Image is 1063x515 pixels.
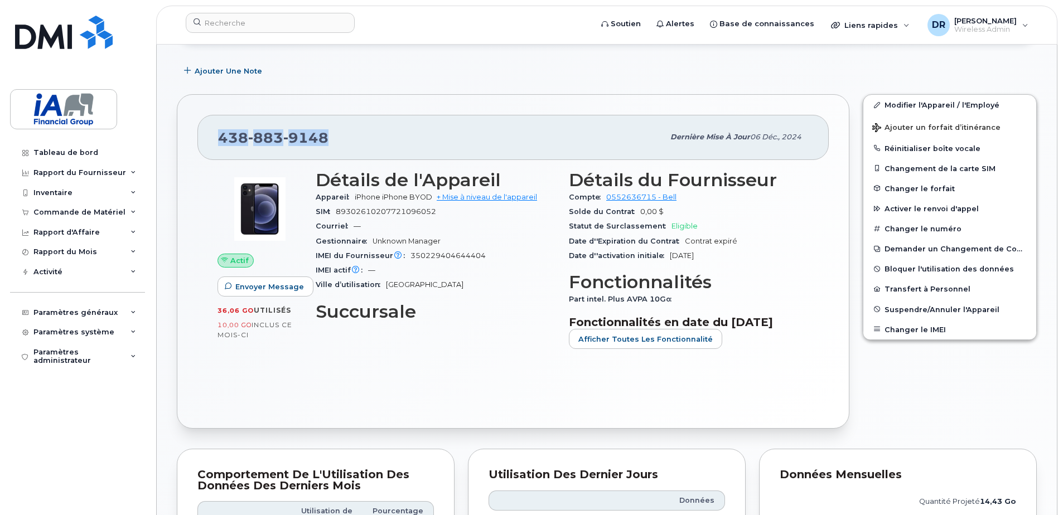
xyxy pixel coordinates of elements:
[569,329,722,349] button: Afficher Toutes les Fonctionnalité
[954,16,1017,25] span: [PERSON_NAME]
[254,306,291,314] span: utilisés
[702,13,822,35] a: Base de connaissances
[863,319,1036,339] button: Changer le IMEI
[863,178,1036,198] button: Changer le forfait
[197,469,434,491] div: Comportement de l'Utilisation des Données des Derniers Mois
[920,14,1036,36] div: Daniel Rollin
[218,276,313,297] button: Envoyer Message
[218,129,328,146] span: 438
[569,272,809,292] h3: Fonctionnalités
[640,207,664,216] span: 0,00 $
[863,115,1036,138] button: Ajouter un forfait d’itinérance
[863,198,1036,218] button: Activer le renvoi d'appel
[685,237,737,245] span: Contrat expiré
[569,193,606,201] span: Compte
[283,129,328,146] span: 9148
[316,280,386,289] span: Ville d’utilisation
[844,21,898,30] span: Liens rapides
[235,281,304,292] span: Envoyer Message
[569,251,670,260] span: Date d''activation initiale
[368,266,375,274] span: —
[226,176,293,242] img: image20231002-3703462-15mqxqi.jpeg
[569,237,685,245] span: Date d''Expiration du Contrat
[569,207,640,216] span: Solde du Contrat
[611,18,641,30] span: Soutien
[863,299,1036,319] button: Suspendre/Annuler l'Appareil
[666,18,694,30] span: Alertes
[316,207,336,216] span: SIM
[386,280,463,289] span: [GEOGRAPHIC_DATA]
[373,237,441,245] span: Unknown Manager
[671,222,698,230] span: Eligible
[885,305,999,313] span: Suspendre/Annuler l'Appareil
[316,170,555,190] h3: Détails de l'Appareil
[593,13,649,35] a: Soutien
[863,158,1036,178] button: Changement de la carte SIM
[410,251,486,260] span: 350229404644404
[569,315,809,329] h3: Fonctionnalités en date du [DATE]
[489,469,725,480] div: Utilisation des Dernier Jours
[230,255,249,266] span: Actif
[863,138,1036,158] button: Réinitialiser boîte vocale
[954,25,1017,34] span: Wireless Admin
[634,490,725,511] th: Données
[823,14,917,36] div: Liens rapides
[218,320,292,339] span: inclus ce mois-ci
[863,279,1036,299] button: Transfert à Personnel
[863,239,1036,259] button: Demander un Changement de Compte
[316,222,354,230] span: Courriel
[670,133,750,141] span: Dernière mise à jour
[354,222,361,230] span: —
[919,497,1016,506] text: quantité projeté
[885,205,979,213] span: Activer le renvoi d'appel
[437,193,537,201] a: + Mise à niveau de l'appareil
[218,307,254,314] span: 36,06 Go
[316,266,368,274] span: IMEI actif
[355,193,432,201] span: iPhone iPhone BYOD
[750,133,801,141] span: 06 déc., 2024
[932,18,945,32] span: DR
[719,18,814,30] span: Base de connaissances
[195,66,262,76] span: Ajouter une Note
[248,129,283,146] span: 883
[316,237,373,245] span: Gestionnaire
[218,321,252,329] span: 10,00 Go
[885,184,955,192] span: Changer le forfait
[863,95,1036,115] a: Modifier l'Appareil / l'Employé
[177,61,272,81] button: Ajouter une Note
[780,469,1016,480] div: Données mensuelles
[649,13,702,35] a: Alertes
[316,302,555,322] h3: Succursale
[316,193,355,201] span: Appareil
[569,295,677,303] span: Part intel. Plus AVPA 10Go
[578,334,713,344] span: Afficher Toutes les Fonctionnalité
[569,170,809,190] h3: Détails du Fournisseur
[336,207,436,216] span: 89302610207721096052
[569,222,671,230] span: Statut de Surclassement
[316,251,410,260] span: IMEI du Fournisseur
[872,123,1001,134] span: Ajouter un forfait d’itinérance
[606,193,677,201] a: 0552636715 - Bell
[863,259,1036,279] button: Bloquer l'utilisation des données
[670,251,694,260] span: [DATE]
[186,13,355,33] input: Recherche
[980,497,1016,506] tspan: 14,43 Go
[863,218,1036,239] button: Changer le numéro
